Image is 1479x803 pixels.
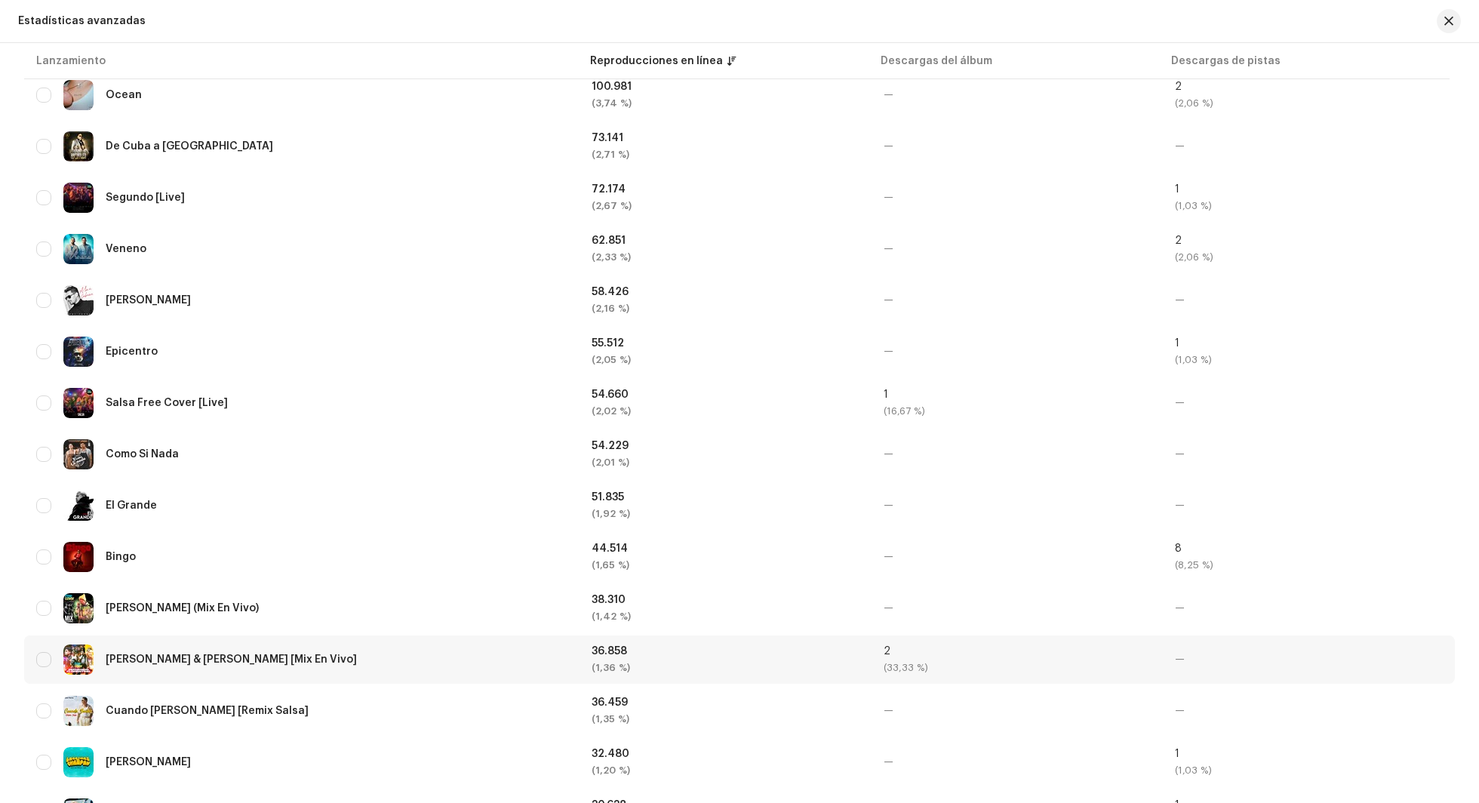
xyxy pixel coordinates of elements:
div: (2,05 %) [592,355,859,365]
div: De Cuba a Perú [106,141,273,152]
div: (1,20 %) [592,765,859,776]
div: 1 [1175,338,1443,349]
div: (1,03 %) [1175,765,1443,776]
div: 62.851 [592,235,859,246]
div: 36.858 [592,646,859,657]
div: — [1175,449,1443,460]
div: Victor Muñoz (Mix En Vivo) [106,603,259,614]
div: 1 [1175,749,1443,759]
div: — [884,706,1152,716]
div: — [884,449,1152,460]
div: — [884,552,1152,562]
div: Servando & Florentino [Mix En Vivo] [106,654,357,665]
div: — [884,346,1152,357]
div: 2 [1175,235,1443,246]
div: — [884,90,1152,100]
div: 2 [884,646,1152,657]
div: (2,06 %) [1175,98,1443,109]
div: (1,35 %) [592,714,859,725]
div: 1 [884,389,1152,400]
div: — [884,192,1152,203]
div: 1 [1175,184,1443,195]
div: 58.426 [592,287,859,297]
div: (16,67 %) [884,406,1152,417]
div: — [884,295,1152,306]
div: (2,02 %) [592,406,859,417]
div: 55.512 [592,338,859,349]
div: (8,25 %) [1175,560,1443,571]
div: — [1175,500,1443,511]
div: 8 [1175,543,1443,554]
div: (2,67 %) [592,201,859,211]
div: (2,71 %) [592,149,859,160]
div: 2 [1175,82,1443,92]
div: (1,65 %) [592,560,859,571]
div: 54.229 [592,441,859,451]
div: (1,36 %) [592,663,859,673]
div: — [884,244,1152,254]
div: (3,74 %) [592,98,859,109]
div: 51.835 [592,492,859,503]
div: (1,03 %) [1175,201,1443,211]
div: 72.174 [592,184,859,195]
div: 54.660 [592,389,859,400]
div: — [884,500,1152,511]
div: — [1175,141,1443,152]
div: — [884,603,1152,614]
div: (2,06 %) [1175,252,1443,263]
div: — [1175,706,1443,716]
div: 100.981 [592,82,859,92]
div: 36.459 [592,697,859,708]
div: — [1175,603,1443,614]
div: (2,01 %) [592,457,859,468]
div: Cuando Bailas [Remix Salsa] [106,706,309,716]
div: — [1175,398,1443,408]
div: 44.514 [592,543,859,554]
div: 38.310 [592,595,859,605]
div: (33,33 %) [884,663,1152,673]
div: 32.480 [592,749,859,759]
div: — [1175,295,1443,306]
div: (1,42 %) [592,611,859,622]
div: — [884,757,1152,768]
div: — [884,141,1152,152]
div: (1,03 %) [1175,355,1443,365]
div: (1,92 %) [592,509,859,519]
div: (2,33 %) [592,252,859,263]
div: — [1175,654,1443,665]
div: 73.141 [592,133,859,143]
div: (2,16 %) [592,303,859,314]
